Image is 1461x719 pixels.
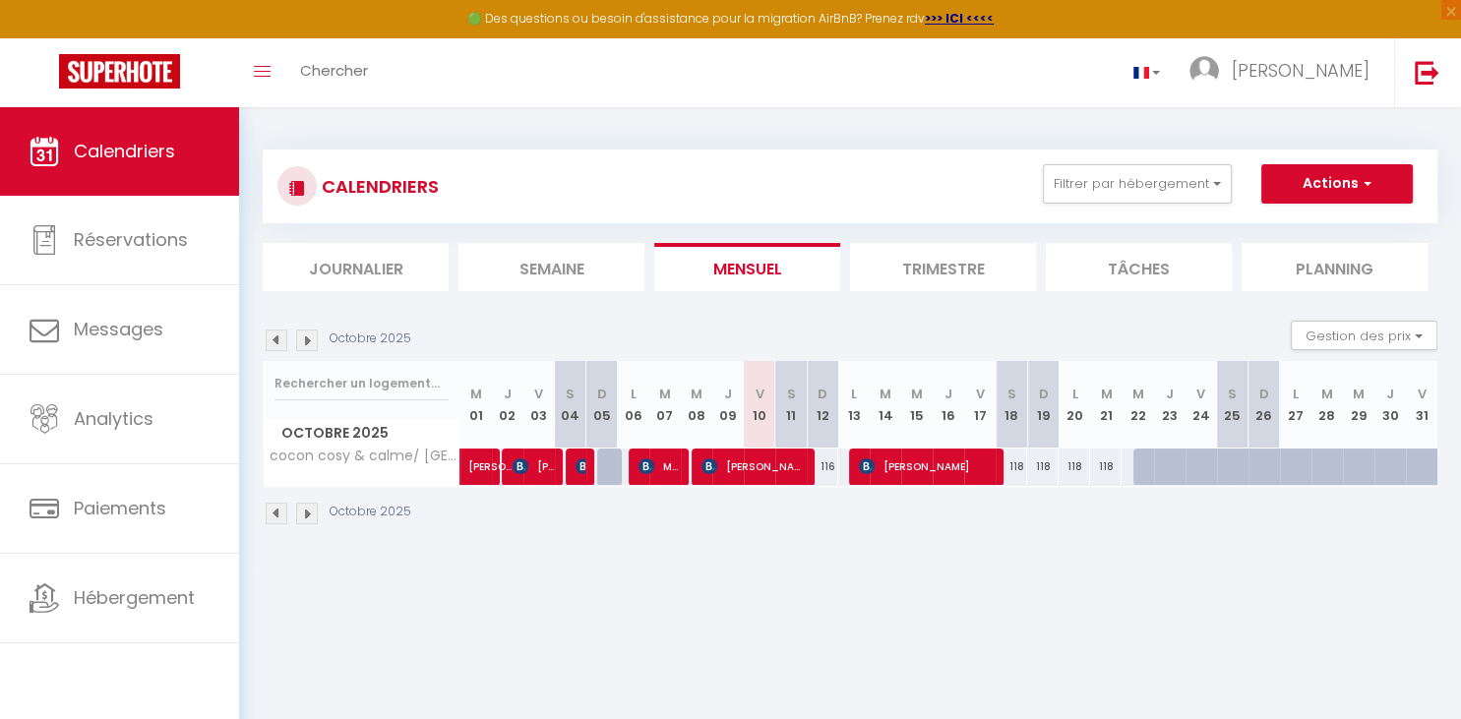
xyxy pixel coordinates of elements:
[1291,321,1437,350] button: Gestion des prix
[1280,361,1311,449] th: 27
[74,227,188,252] span: Réservations
[859,448,996,485] span: [PERSON_NAME]
[566,385,575,403] abbr: S
[534,385,543,403] abbr: V
[1418,385,1427,403] abbr: V
[1043,164,1232,204] button: Filtrer par hébergement
[330,503,411,521] p: Octobre 2025
[1007,385,1016,403] abbr: S
[976,385,985,403] abbr: V
[659,385,671,403] abbr: M
[470,385,482,403] abbr: M
[263,243,449,291] li: Journalier
[654,243,840,291] li: Mensuel
[460,361,492,449] th: 01
[1228,385,1237,403] abbr: S
[631,385,637,403] abbr: L
[870,361,901,449] th: 14
[1311,361,1343,449] th: 28
[523,361,555,449] th: 03
[1189,56,1219,86] img: ...
[649,361,681,449] th: 07
[880,385,891,403] abbr: M
[1242,243,1428,291] li: Planning
[285,38,383,107] a: Chercher
[850,243,1036,291] li: Trimestre
[458,243,644,291] li: Semaine
[701,448,807,485] span: [PERSON_NAME]
[838,361,870,449] th: 13
[925,10,994,27] a: >>> ICI <<<<
[274,366,449,401] input: Rechercher un logement...
[755,385,763,403] abbr: V
[1406,361,1437,449] th: 31
[807,361,838,449] th: 12
[1059,361,1090,449] th: 20
[74,496,166,520] span: Paiements
[1293,385,1299,403] abbr: L
[1038,385,1048,403] abbr: D
[1186,361,1217,449] th: 24
[786,385,795,403] abbr: S
[712,361,744,449] th: 09
[492,361,523,449] th: 02
[504,385,512,403] abbr: J
[1154,361,1186,449] th: 23
[933,361,964,449] th: 16
[267,449,463,463] span: cocon cosy & calme/ [GEOGRAPHIC_DATA]
[1321,385,1333,403] abbr: M
[555,361,586,449] th: 04
[1259,385,1269,403] abbr: D
[1386,385,1394,403] abbr: J
[460,449,492,486] a: [PERSON_NAME]
[1132,385,1144,403] abbr: M
[1071,385,1077,403] abbr: L
[744,361,775,449] th: 10
[513,448,555,485] span: [PERSON_NAME]
[1090,361,1122,449] th: 21
[300,60,368,81] span: Chercher
[74,139,175,163] span: Calendriers
[1232,58,1370,83] span: [PERSON_NAME]
[1248,361,1280,449] th: 26
[1046,243,1232,291] li: Tâches
[944,385,952,403] abbr: J
[1166,385,1174,403] abbr: J
[691,385,702,403] abbr: M
[597,385,607,403] abbr: D
[586,361,618,449] th: 05
[618,361,649,449] th: 06
[1374,361,1406,449] th: 30
[911,385,923,403] abbr: M
[1353,385,1365,403] abbr: M
[1122,361,1153,449] th: 22
[1027,449,1059,485] div: 118
[775,361,807,449] th: 11
[264,419,459,448] span: Octobre 2025
[317,164,439,209] h3: CALENDRIERS
[1027,361,1059,449] th: 19
[74,585,195,610] span: Hébergement
[74,317,163,341] span: Messages
[724,385,732,403] abbr: J
[1343,361,1374,449] th: 29
[576,448,586,485] span: Solene Cothenet
[818,385,827,403] abbr: D
[468,438,514,475] span: [PERSON_NAME]
[1100,385,1112,403] abbr: M
[996,449,1027,485] div: 118
[1175,38,1394,107] a: ... [PERSON_NAME]
[74,406,153,431] span: Analytics
[681,361,712,449] th: 08
[330,330,411,348] p: Octobre 2025
[1059,449,1090,485] div: 118
[59,54,180,89] img: Super Booking
[1415,60,1439,85] img: logout
[1261,164,1413,204] button: Actions
[1217,361,1248,449] th: 25
[1090,449,1122,485] div: 118
[851,385,857,403] abbr: L
[639,448,681,485] span: Morgane Cléret
[996,361,1027,449] th: 18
